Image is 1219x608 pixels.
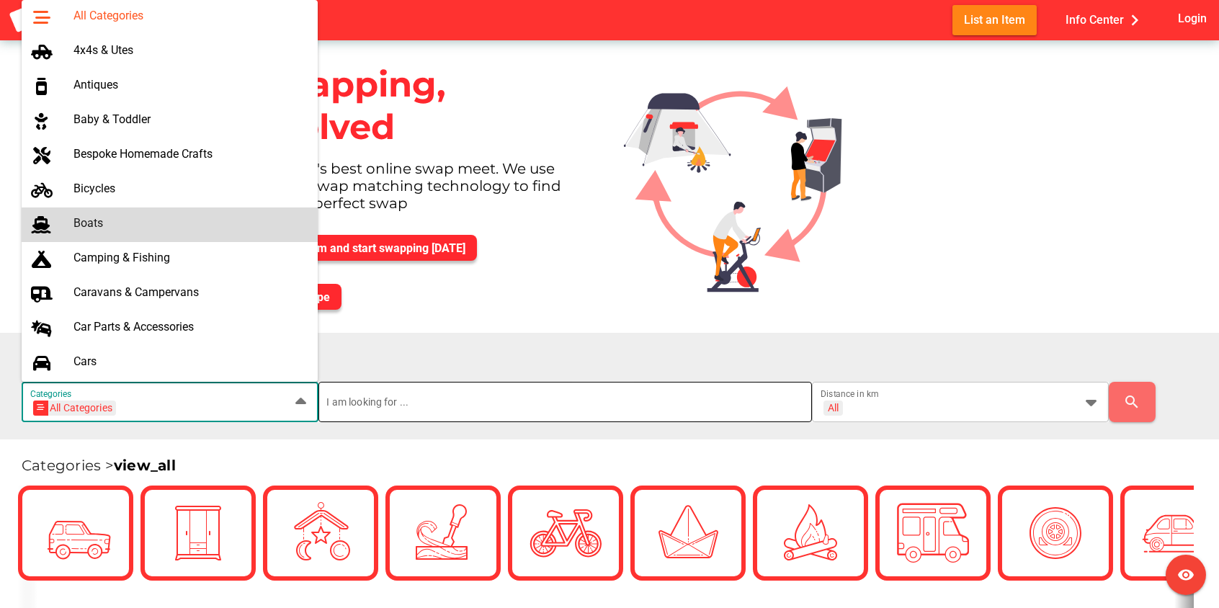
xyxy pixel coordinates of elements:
span: List an item and start swapping [DATE] [267,241,465,255]
div: 4x4s & Utes [73,43,307,57]
div: All Categories [73,9,307,22]
button: List an Item [952,5,1037,35]
span: Info Center [1066,8,1146,32]
div: All Categories [37,401,112,416]
button: Info Center [1054,5,1157,35]
span: List an Item [964,10,1025,30]
div: Camping & Fishing [73,251,307,264]
div: Bicycles [73,182,307,195]
div: Caravans & Campervans [73,285,307,299]
button: List an item and start swapping [DATE] [255,235,477,261]
div: Antiques [73,78,307,91]
div: Car Parts & Accessories [73,320,307,334]
div: Australia's best online swap meet. We use unique swap matching technology to find you the perfect... [244,160,601,223]
div: Cars [73,354,307,368]
div: Boats [73,216,307,230]
button: Login [1175,5,1210,32]
div: Swapping, evolved [244,52,601,160]
i: visibility [1177,566,1195,584]
img: aSD8y5uGLpzPJLYTcYcjNu3laj1c05W5KWf0Ds+Za8uybjssssuu+yyyy677LKX2n+PWMSDJ9a87AAAAABJRU5ErkJggg== [9,7,81,34]
div: Baby & Toddler [73,112,307,126]
input: I am looking for ... [327,382,804,422]
i: search [1123,393,1140,411]
div: All [828,401,839,414]
span: Categories > [22,457,176,474]
i: chevron_right [1124,9,1146,31]
h1: Find a Swap [22,350,1207,371]
span: Login [1178,9,1207,28]
img: Graphic.svg [612,40,877,309]
div: Bespoke Homemade Crafts [73,147,307,161]
a: view_all [114,457,176,474]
